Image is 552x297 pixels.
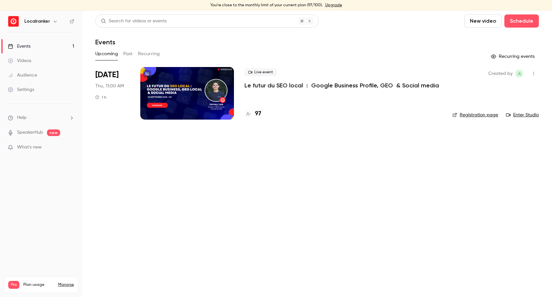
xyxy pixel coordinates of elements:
[8,281,19,289] span: Pro
[17,114,27,121] span: Help
[95,38,115,46] h1: Events
[101,18,167,25] div: Search for videos or events
[123,49,133,59] button: Past
[255,109,261,118] h4: 97
[23,282,54,287] span: Plan usage
[452,112,498,118] a: Registration page
[95,49,118,59] button: Upcoming
[17,144,42,151] span: What's new
[244,109,261,118] a: 97
[95,67,130,120] div: Sep 25 Thu, 11:00 AM (Europe/Paris)
[24,18,50,25] h6: Localranker
[95,70,119,80] span: [DATE]
[515,70,523,78] span: Jamey Lee
[504,14,539,28] button: Schedule
[8,43,31,50] div: Events
[8,57,31,64] div: Videos
[17,129,43,136] a: SpeakerHub
[8,16,19,27] img: Localranker
[8,72,37,79] div: Audience
[95,83,124,89] span: Thu, 11:00 AM
[8,86,34,93] div: Settings
[506,112,539,118] a: Enter Studio
[488,51,539,62] button: Recurring events
[58,282,74,287] a: Manage
[47,129,60,136] span: new
[244,68,277,76] span: Live event
[244,81,439,89] a: Le futur du SEO local : Google Business Profile, GEO & Social media
[138,49,160,59] button: Recurring
[464,14,502,28] button: New video
[325,3,342,8] a: Upgrade
[517,70,521,78] span: JL
[66,145,74,150] iframe: Noticeable Trigger
[8,114,74,121] li: help-dropdown-opener
[488,70,513,78] span: Created by
[95,95,106,100] div: 1 h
